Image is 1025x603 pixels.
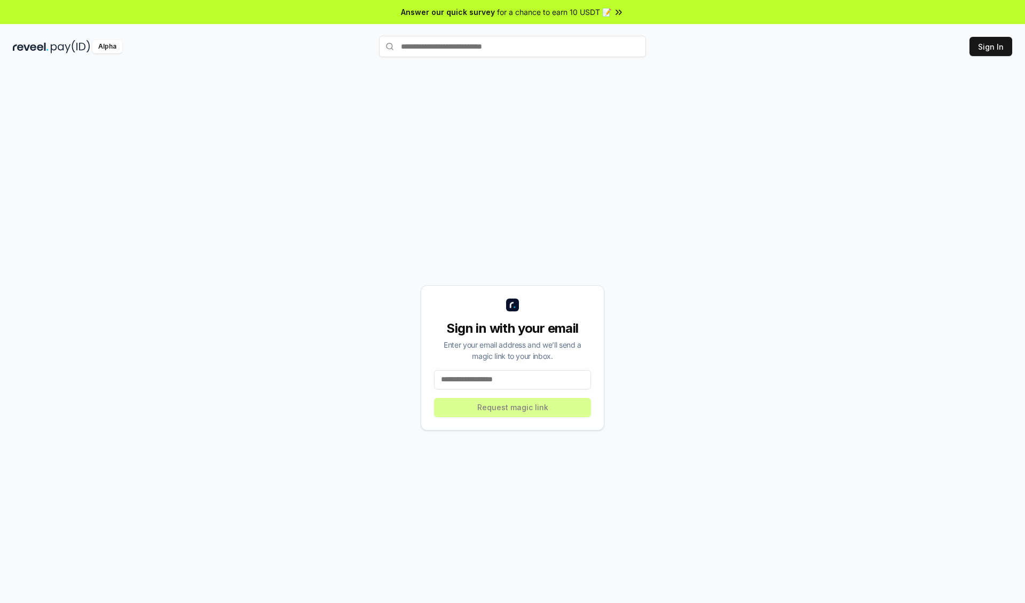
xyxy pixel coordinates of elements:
button: Sign In [969,37,1012,56]
div: Enter your email address and we’ll send a magic link to your inbox. [434,339,591,362]
span: for a chance to earn 10 USDT 📝 [497,6,611,18]
div: Alpha [92,40,122,53]
img: pay_id [51,40,90,53]
div: Sign in with your email [434,320,591,337]
img: reveel_dark [13,40,49,53]
img: logo_small [506,299,519,311]
span: Answer our quick survey [401,6,495,18]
